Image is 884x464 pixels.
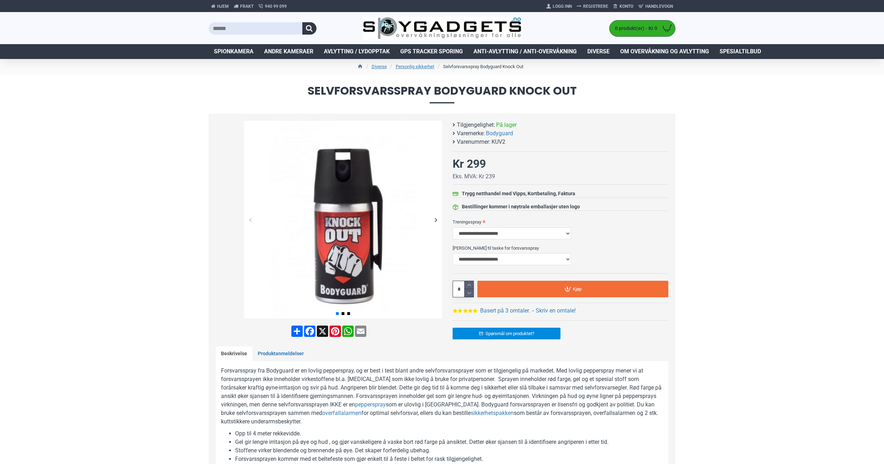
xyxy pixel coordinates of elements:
a: Skriv en omtale! [536,307,576,315]
span: 0 produkt(er) - Kr 0 [610,25,659,32]
span: Go to slide 3 [347,312,350,315]
li: Gel gir lengre irritasjon på øye og hud , og gjør vanskeligere å vaske bort rød farge på ansiktet... [235,438,663,446]
a: Beskrivelse [216,346,252,361]
span: Selvforsvarsspray Bodyguard Knock Out [209,85,675,103]
a: Konto [611,1,636,12]
a: Om overvåkning og avlytting [615,44,714,59]
li: Stoffene virker blendende og brennende på øye. Det skaper forferdelig ubehag. [235,446,663,455]
div: Next slide [430,214,442,226]
span: Andre kameraer [264,47,313,56]
a: Personlig sikkerhet [396,63,434,70]
a: WhatsApp [342,326,354,337]
p: Forsvarsspray fra Bodyguard er en lovlig pepperspray, og er best i test blant andre selvforsvarss... [221,367,663,426]
div: Trygg netthandel med Vipps, Kortbetaling, Faktura [462,190,575,197]
a: Facebook [303,326,316,337]
a: GPS Tracker Sporing [395,44,468,59]
a: Produktanmeldelser [252,346,309,361]
a: Handlevogn [636,1,675,12]
span: Go to slide 1 [336,312,339,315]
a: overfallalarmen [322,409,361,417]
span: Registrere [583,3,608,10]
a: Registrere [574,1,611,12]
label: [PERSON_NAME] til taske for forsvarsspray [453,242,668,254]
label: Treningsspray [453,216,668,227]
img: SpyGadgets.no [363,17,522,40]
span: Anti-avlytting / Anti-overvåkning [473,47,577,56]
span: 940 99 099 [265,3,287,10]
a: Email [354,326,367,337]
span: På lager [496,121,517,129]
a: Spionkamera [209,44,259,59]
span: Logg Inn [553,3,572,10]
a: 0 produkt(er) - Kr 0 [610,20,675,36]
a: Diverse [372,63,387,70]
span: KUV2 [492,138,505,146]
span: Kjøp [573,287,582,291]
a: Spørsmål om produktet? [453,328,560,339]
span: Spesialtilbud [720,47,761,56]
img: Forsvarsspray - Lovlig Pepperspray - SpyGadgets.no [244,121,442,319]
a: pepperspray [355,400,386,409]
span: Handlevogn [645,3,673,10]
a: Spesialtilbud [714,44,766,59]
span: GPS Tracker Sporing [400,47,463,56]
span: Hjem [217,3,229,10]
b: Varemerke: [457,129,485,138]
a: Diverse [582,44,615,59]
a: Basert på 3 omtaler. [480,307,530,315]
a: Bodyguard [486,129,513,138]
div: Previous slide [244,214,256,226]
a: Avlytting / Lydopptak [319,44,395,59]
span: Go to slide 2 [342,312,344,315]
a: Share [291,326,303,337]
a: X [316,326,329,337]
span: Diverse [587,47,610,56]
a: Logg Inn [544,1,574,12]
span: Frakt [240,3,254,10]
div: Kr 299 [453,155,486,172]
a: sikkerhetspakken [471,409,514,417]
b: - [532,307,534,314]
a: Pinterest [329,326,342,337]
b: Varenummer: [457,138,490,146]
a: Anti-avlytting / Anti-overvåkning [468,44,582,59]
span: Om overvåkning og avlytting [620,47,709,56]
div: Bestillinger kommer i nøytrale emballasjer uten logo [462,203,580,210]
span: Spionkamera [214,47,254,56]
li: Forsvarssprayen kommer med et beltefeste som gjør enkelt til å feste i beltet for rask tilgjengel... [235,455,663,463]
li: Opp til 4 meter rekkevidde. [235,429,663,438]
span: Konto [620,3,633,10]
b: Tilgjengelighet: [457,121,495,129]
span: Avlytting / Lydopptak [324,47,390,56]
a: Andre kameraer [259,44,319,59]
